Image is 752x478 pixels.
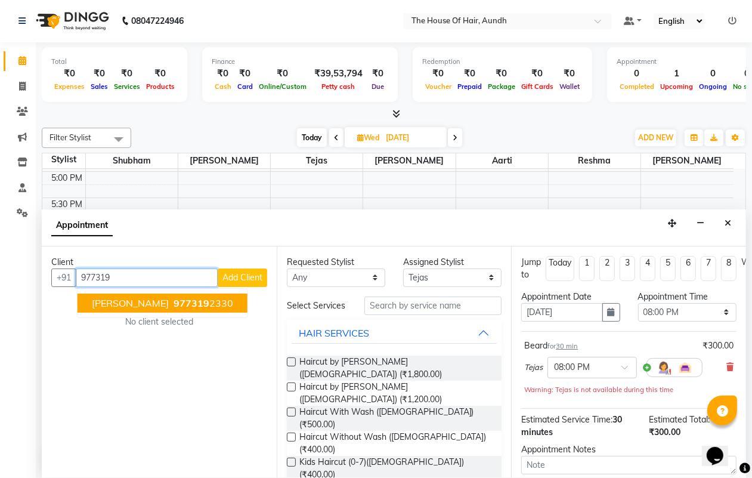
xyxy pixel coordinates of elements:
[696,67,730,81] div: 0
[80,316,239,328] div: No client selected
[88,67,111,81] div: ₹0
[524,362,543,374] span: Tejas
[521,414,612,425] span: Estimated Service Time:
[131,4,184,38] b: 08047224946
[638,133,673,142] span: ADD NEW
[51,215,113,236] span: Appointment
[678,360,692,375] img: Interior.png
[485,82,518,91] span: Package
[456,153,548,168] span: Aarti
[363,153,455,168] span: [PERSON_NAME]
[76,269,218,287] input: Search by Name/Mobile/Email/Code
[234,67,256,81] div: ₹0
[701,256,716,281] li: 7
[88,82,111,91] span: Sales
[256,82,310,91] span: Online/Custom
[367,67,388,81] div: ₹0
[703,340,734,352] div: ₹300.00
[86,153,178,168] span: Shubham
[222,272,262,283] span: Add Client
[51,82,88,91] span: Expenses
[369,82,387,91] span: Due
[92,297,169,309] span: [PERSON_NAME]
[702,430,740,466] iframe: chat widget
[299,381,493,406] span: Haircut by [PERSON_NAME] ([DEMOGRAPHIC_DATA]) (₹1,200.00)
[657,67,696,81] div: 1
[111,67,143,81] div: ₹0
[256,67,310,81] div: ₹0
[278,300,355,312] div: Select Services
[524,386,673,394] small: Warning: Tejas is not available during this time
[212,57,388,67] div: Finance
[635,129,676,146] button: ADD NEW
[171,297,233,309] ngb-highlight: 2330
[649,414,710,425] span: Estimated Total:
[549,257,571,269] div: Today
[143,67,178,81] div: ₹0
[657,360,671,375] img: Hairdresser.png
[212,82,234,91] span: Cash
[521,291,620,303] div: Appointment Date
[638,291,736,303] div: Appointment Time
[299,356,493,381] span: Haircut by [PERSON_NAME] ([DEMOGRAPHIC_DATA]) (₹1,800.00)
[310,67,367,81] div: ₹39,53,794
[49,198,85,211] div: 5:30 PM
[657,82,696,91] span: Upcoming
[556,82,583,91] span: Wallet
[521,443,736,456] div: Appointment Notes
[721,256,736,281] li: 8
[641,153,734,168] span: [PERSON_NAME]
[299,406,493,431] span: Haircut With Wash ([DEMOGRAPHIC_DATA]) (₹500.00)
[382,129,442,147] input: 2025-09-03
[319,82,358,91] span: Petty cash
[51,67,88,81] div: ₹0
[521,256,541,281] div: Jump to
[521,414,622,437] span: 30 minutes
[454,67,485,81] div: ₹0
[403,256,502,269] div: Assigned Stylist
[30,4,112,38] img: logo
[42,153,85,166] div: Stylist
[212,67,234,81] div: ₹0
[696,82,730,91] span: Ongoing
[422,67,454,81] div: ₹0
[51,269,76,287] button: +91
[649,427,680,437] span: ₹300.00
[299,326,369,340] div: HAIR SERVICES
[51,256,267,269] div: Client
[518,82,556,91] span: Gift Cards
[299,431,493,456] span: Haircut Without Wash ([DEMOGRAPHIC_DATA]) (₹400.00)
[556,342,578,350] span: 30 min
[297,128,327,147] span: Today
[680,256,696,281] li: 6
[178,153,270,168] span: [PERSON_NAME]
[640,256,655,281] li: 4
[620,256,635,281] li: 3
[271,153,363,168] span: Tejas
[549,153,640,168] span: Reshma
[287,256,385,269] div: Requested Stylist
[524,340,578,352] div: Beard
[354,133,382,142] span: Wed
[599,256,615,281] li: 2
[422,82,454,91] span: Voucher
[617,67,657,81] div: 0
[454,82,485,91] span: Prepaid
[111,82,143,91] span: Services
[234,82,256,91] span: Card
[218,269,267,287] button: Add Client
[518,67,556,81] div: ₹0
[143,82,178,91] span: Products
[556,67,583,81] div: ₹0
[422,57,583,67] div: Redemption
[364,297,502,315] input: Search by service name
[547,342,578,350] small: for
[292,322,497,344] button: HAIR SERVICES
[49,172,85,184] div: 5:00 PM
[617,82,657,91] span: Completed
[51,57,178,67] div: Total
[485,67,518,81] div: ₹0
[174,297,209,309] span: 977319
[521,303,602,322] input: yyyy-mm-dd
[719,214,736,233] button: Close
